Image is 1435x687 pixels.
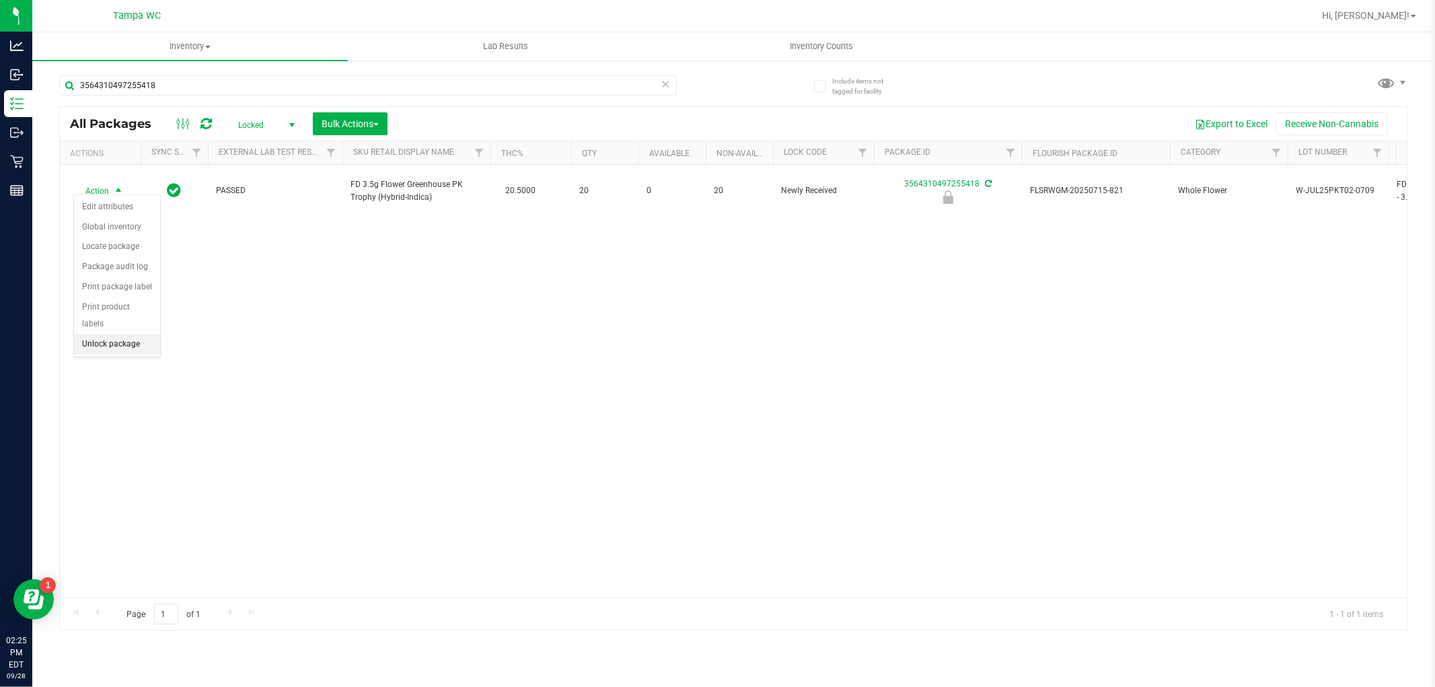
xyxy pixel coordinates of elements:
[1030,184,1162,197] span: FLSRWGM-20250715-821
[186,141,208,164] a: Filter
[501,149,523,158] a: THC%
[1178,184,1280,197] span: Whole Flower
[10,97,24,110] inline-svg: Inventory
[74,277,160,297] li: Print package label
[852,141,874,164] a: Filter
[465,40,546,52] span: Lab Results
[70,149,135,158] div: Actions
[74,257,160,277] li: Package audit log
[1033,149,1117,158] a: Flourish Package ID
[904,179,980,188] a: 3564310497255418
[219,147,324,157] a: External Lab Test Result
[781,184,866,197] span: Newly Received
[74,334,160,355] li: Unlock package
[74,297,160,334] li: Print product labels
[320,141,342,164] a: Filter
[468,141,490,164] a: Filter
[582,149,597,158] a: Qty
[1265,141,1288,164] a: Filter
[32,40,348,52] span: Inventory
[1186,112,1276,135] button: Export to Excel
[1000,141,1022,164] a: Filter
[74,197,160,217] li: Edit attributes
[885,147,930,157] a: Package ID
[115,604,212,624] span: Page of 1
[74,217,160,238] li: Global inventory
[348,32,663,61] a: Lab Results
[114,10,161,22] span: Tampa WC
[353,147,454,157] a: Sku Retail Display Name
[772,40,871,52] span: Inventory Counts
[661,75,671,93] span: Clear
[74,237,160,257] li: Locate package
[313,112,388,135] button: Bulk Actions
[714,184,765,197] span: 20
[32,32,348,61] a: Inventory
[216,184,334,197] span: PASSED
[1276,112,1387,135] button: Receive Non-Cannabis
[649,149,690,158] a: Available
[1319,604,1394,624] span: 1 - 1 of 1 items
[13,579,54,620] iframe: Resource center
[647,184,698,197] span: 0
[6,671,26,681] p: 09/28
[663,32,979,61] a: Inventory Counts
[10,155,24,168] inline-svg: Retail
[322,118,379,129] span: Bulk Actions
[59,75,677,96] input: Search Package ID, Item Name, SKU, Lot or Part Number...
[70,116,165,131] span: All Packages
[6,635,26,671] p: 02:25 PM EDT
[10,126,24,139] inline-svg: Outbound
[1366,141,1389,164] a: Filter
[168,181,182,200] span: In Sync
[579,184,630,197] span: 20
[716,149,776,158] a: Non-Available
[499,181,542,201] span: 20.5000
[351,178,482,204] span: FD 3.5g Flower Greenhouse PK Trophy (Hybrid-Indica)
[1296,184,1381,197] span: W-JUL25PKT02-0709
[872,190,1024,204] div: Newly Received
[151,147,203,157] a: Sync Status
[40,577,56,593] iframe: Resource center unread badge
[832,76,899,96] span: Include items not tagged for facility
[983,179,992,188] span: Sync from Compliance System
[110,182,127,201] span: select
[10,39,24,52] inline-svg: Analytics
[10,68,24,81] inline-svg: Inbound
[73,182,110,201] span: Action
[1322,10,1409,21] span: Hi, [PERSON_NAME]!
[1298,147,1347,157] a: Lot Number
[154,604,178,624] input: 1
[10,184,24,197] inline-svg: Reports
[784,147,827,157] a: Lock Code
[1181,147,1220,157] a: Category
